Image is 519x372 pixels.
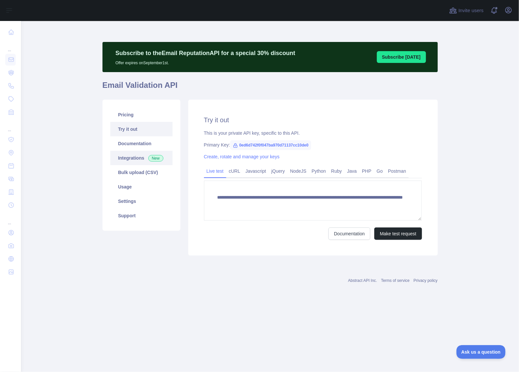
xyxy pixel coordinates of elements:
a: Javascript [243,166,269,176]
button: Make test request [374,227,422,240]
a: jQuery [269,166,287,176]
button: Invite users [448,5,485,16]
button: Subscribe [DATE] [377,51,426,63]
a: Ruby [328,166,344,176]
a: Privacy policy [414,278,437,283]
div: Primary Key: [204,142,422,148]
div: This is your private API key, specific to this API. [204,130,422,136]
div: ... [5,119,16,132]
a: Usage [110,180,173,194]
a: PHP [360,166,374,176]
a: Support [110,208,173,223]
p: Subscribe to the Email Reputation API for a special 30 % discount [116,49,295,58]
a: Documentation [328,227,370,240]
a: Settings [110,194,173,208]
a: Try it out [110,122,173,136]
a: Terms of service [381,278,410,283]
h1: Email Validation API [102,80,438,96]
a: Pricing [110,108,173,122]
span: Invite users [458,7,484,14]
a: Python [309,166,329,176]
a: NodeJS [287,166,309,176]
iframe: Toggle Customer Support [456,345,506,359]
a: Bulk upload (CSV) [110,165,173,180]
a: Abstract API Inc. [348,278,377,283]
a: Go [374,166,385,176]
a: Postman [385,166,409,176]
span: New [148,155,163,162]
a: Integrations New [110,151,173,165]
a: Documentation [110,136,173,151]
a: cURL [226,166,243,176]
div: ... [5,212,16,225]
p: Offer expires on September 1st. [116,58,295,66]
a: Create, rotate and manage your keys [204,154,280,159]
a: Live test [204,166,226,176]
a: Java [344,166,360,176]
div: ... [5,39,16,52]
span: 0ed6d742f0f047ba970d71137cc10de0 [230,140,311,150]
h2: Try it out [204,115,422,125]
